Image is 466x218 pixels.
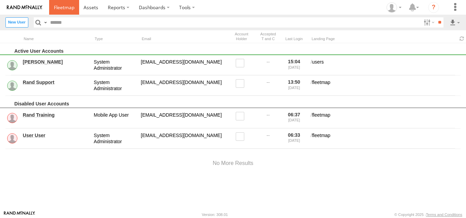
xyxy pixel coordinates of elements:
div: odyssey@rand.com [140,78,225,93]
div: randtraining@rand.com [140,111,225,125]
label: Read only [236,112,248,120]
div: fleetmap [310,131,461,146]
span: Refresh [458,35,466,42]
div: Last Login [281,36,307,42]
div: System Administrator [93,58,137,72]
div: Type [93,36,137,42]
a: Terms and Conditions [426,213,462,217]
label: Create New User [5,17,28,27]
label: Search Filter Options [421,17,436,27]
label: Export results as... [449,17,461,27]
div: 06:37 [DATE] [281,111,307,125]
label: Read only [236,132,248,141]
a: Rand Support [23,79,89,85]
a: User User [23,132,89,138]
img: rand-logo.svg [7,5,42,10]
div: Has user accepted Terms and Conditions [258,31,278,42]
div: System Administrator [93,131,137,146]
div: © Copyright 2025 - [394,213,462,217]
div: Name [22,36,90,42]
div: Account Holder [228,31,255,42]
i: ? [428,2,439,13]
div: users [310,58,461,72]
a: [PERSON_NAME] [23,59,89,65]
div: System Administrator [93,78,137,93]
div: 13:50 [DATE] [281,78,307,93]
div: fleetmap [310,111,461,125]
a: Rand Training [23,112,89,118]
div: fortraining@train.com [140,131,225,146]
label: Read only [236,59,248,67]
div: 15:04 [DATE] [281,58,307,72]
div: 06:33 [DATE] [281,131,307,146]
div: Mobile App User [93,111,137,125]
div: service@odysseygroupllc.com [140,58,225,72]
label: Search Query [43,17,48,27]
a: Visit our Website [4,211,35,218]
div: Ed Pruneda [384,2,404,13]
div: fleetmap [310,78,461,93]
label: Read only [236,79,248,88]
div: Version: 308.01 [202,213,228,217]
div: Email [140,36,225,42]
div: Landing Page [310,36,455,42]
